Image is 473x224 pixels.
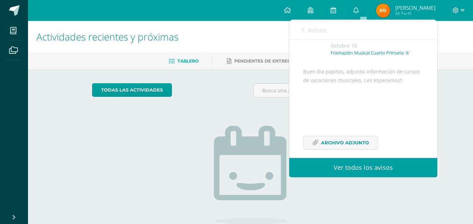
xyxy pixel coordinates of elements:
img: 4325423ba556662e4b930845d3a4c011.png [376,3,390,17]
span: Actividades recientes y próximas [36,30,179,43]
span: Pendientes de entrega [234,58,294,64]
a: Archivo Adjunto [303,136,378,150]
a: Ver todos los avisos [289,158,437,177]
span: Avisos [308,26,327,34]
a: Tablero [169,56,199,67]
input: Busca una actividad próxima aquí... [253,84,409,97]
a: Pendientes de entrega [227,56,294,67]
span: [PERSON_NAME] [395,4,436,11]
span: Mi Perfil [395,10,436,16]
span: Archivo Adjunto [321,136,369,149]
p: Fromación Musical Cuarto Primaria 'A' [331,50,410,56]
div: Buen dia papitos, adjunto información de cursos de vacaciones musicales. Les esperamos!! [303,67,423,158]
div: Octubre 10 [331,42,423,49]
a: todas las Actividades [92,83,172,97]
span: Tablero [178,58,199,64]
